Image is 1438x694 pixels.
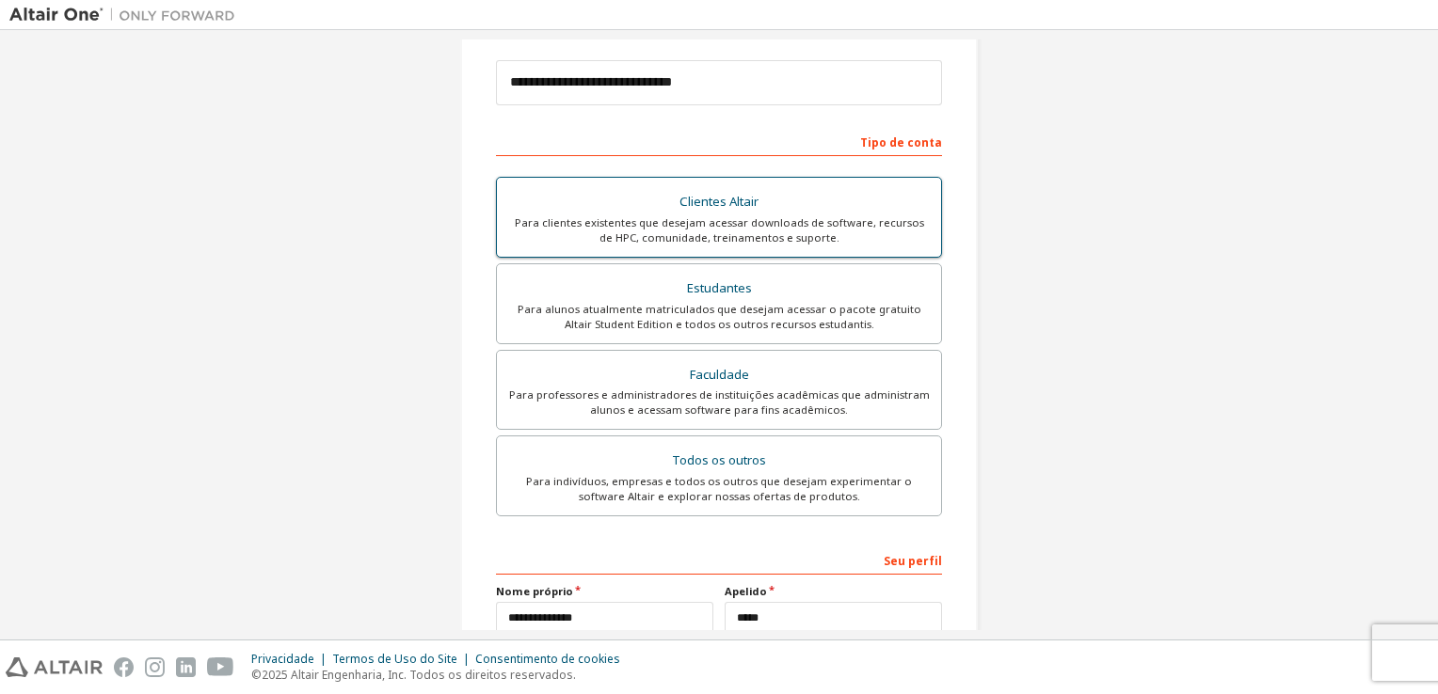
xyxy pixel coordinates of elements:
div: Para indivíduos, empresas e todos os outros que desejam experimentar o software Altair e explorar... [508,474,930,504]
div: Faculdade [508,362,930,388]
img: facebook.svg [114,657,134,677]
div: Para clientes existentes que desejam acessar downloads de software, recursos de HPC, comunidade, ... [508,215,930,245]
div: Termos de Uso do Site [332,652,475,667]
div: Consentimento de cookies [475,652,631,667]
div: Para professores e administradores de instituições acadêmicas que administram alunos e acessam so... [508,387,930,418]
img: altair_logo.svg [6,657,103,677]
img: Altair Um [9,6,245,24]
div: Para alunos atualmente matriculados que desejam acessar o pacote gratuito Altair Student Edition ... [508,302,930,332]
div: Todos os outros [508,448,930,474]
img: youtube.svg [207,657,234,677]
div: Estudantes [508,276,930,302]
div: Privacidade [251,652,332,667]
div: Seu perfil [496,544,942,575]
div: Tipo de conta [496,126,942,156]
label: Nome próprio [496,584,713,599]
img: linkedin.svg [176,657,196,677]
label: Apelido [725,584,942,599]
div: Clientes Altair [508,189,930,215]
img: instagram.svg [145,657,165,677]
font: 2025 Altair Engenharia, Inc. Todos os direitos reservados. [262,667,576,683]
p: © [251,667,631,683]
